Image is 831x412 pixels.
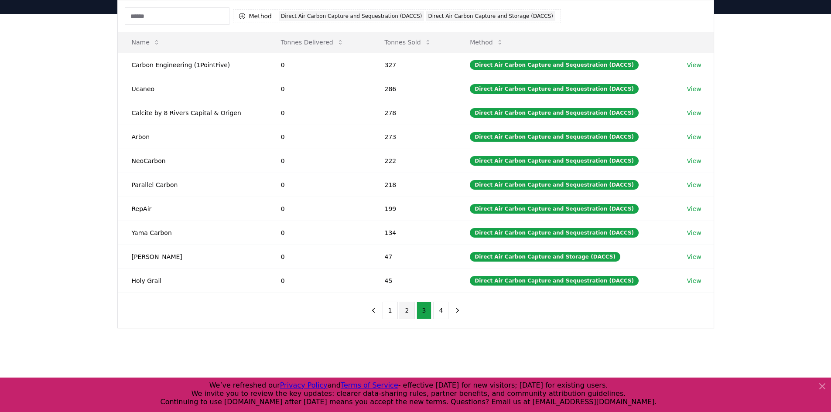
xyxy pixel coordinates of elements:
[118,269,267,293] td: Holy Grail
[267,101,371,125] td: 0
[267,125,371,149] td: 0
[470,252,620,262] div: Direct Air Carbon Capture and Storage (DACCS)
[426,11,555,21] div: Direct Air Carbon Capture and Storage (DACCS)
[118,101,267,125] td: Calcite by 8 Rivers Capital & Origen
[470,276,639,286] div: Direct Air Carbon Capture and Sequestration (DACCS)
[470,180,639,190] div: Direct Air Carbon Capture and Sequestration (DACCS)
[371,149,456,173] td: 222
[687,180,701,189] a: View
[371,101,456,125] td: 278
[383,302,398,319] button: 1
[470,60,639,70] div: Direct Air Carbon Capture and Sequestration (DACCS)
[687,61,701,69] a: View
[470,156,639,166] div: Direct Air Carbon Capture and Sequestration (DACCS)
[687,85,701,93] a: View
[371,77,456,101] td: 286
[233,9,561,23] button: MethodDirect Air Carbon Capture and Sequestration (DACCS)Direct Air Carbon Capture and Storage (D...
[687,109,701,117] a: View
[371,173,456,197] td: 218
[400,302,415,319] button: 2
[125,34,167,51] button: Name
[433,302,448,319] button: 4
[274,34,351,51] button: Tonnes Delivered
[687,157,701,165] a: View
[371,53,456,77] td: 327
[267,173,371,197] td: 0
[118,197,267,221] td: RepAir
[267,197,371,221] td: 0
[267,77,371,101] td: 0
[417,302,432,319] button: 3
[687,133,701,141] a: View
[371,221,456,245] td: 134
[279,11,424,21] div: Direct Air Carbon Capture and Sequestration (DACCS)
[118,125,267,149] td: Arbon
[267,269,371,293] td: 0
[470,228,639,238] div: Direct Air Carbon Capture and Sequestration (DACCS)
[118,149,267,173] td: NeoCarbon
[687,204,701,213] a: View
[118,53,267,77] td: Carbon Engineering (1PointFive)
[687,252,701,261] a: View
[470,108,639,118] div: Direct Air Carbon Capture and Sequestration (DACCS)
[470,204,639,214] div: Direct Air Carbon Capture and Sequestration (DACCS)
[450,302,465,319] button: next page
[371,125,456,149] td: 273
[470,84,639,94] div: Direct Air Carbon Capture and Sequestration (DACCS)
[687,276,701,285] a: View
[118,245,267,269] td: [PERSON_NAME]
[463,34,510,51] button: Method
[366,302,381,319] button: previous page
[267,245,371,269] td: 0
[118,221,267,245] td: Yama Carbon
[371,245,456,269] td: 47
[687,228,701,237] a: View
[267,53,371,77] td: 0
[371,197,456,221] td: 199
[470,132,639,142] div: Direct Air Carbon Capture and Sequestration (DACCS)
[378,34,438,51] button: Tonnes Sold
[118,77,267,101] td: Ucaneo
[267,221,371,245] td: 0
[371,269,456,293] td: 45
[118,173,267,197] td: Parallel Carbon
[267,149,371,173] td: 0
